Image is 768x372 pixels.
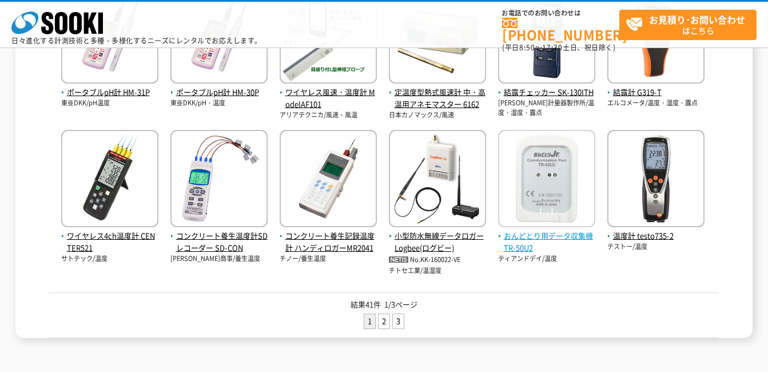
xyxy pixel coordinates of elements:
li: 1 [364,314,376,329]
a: 温度計 testo735-2 [607,219,705,243]
p: No.KK-160022-VE [389,254,486,266]
span: はこちら [626,10,756,39]
a: 3 [393,314,404,329]
a: 結露計 G319-T [607,75,705,99]
p: 日々進化する計測技術と多種・多様化するニーズにレンタルでお応えします。 [11,37,262,44]
a: ワイヤレス4ch温度計 CENTER521 [61,219,158,254]
span: コンクリート養生記録温度計 ハンディロガーMR2041 [280,230,377,254]
span: お電話でのお問い合わせは [502,10,619,17]
img: Logbee(ログビー) [389,130,486,230]
span: ワイヤレス4ch温度計 CENTER521 [61,230,158,254]
p: テストー/温度 [607,242,705,252]
span: 小型防水無線データロガー Logbee(ログビー) [389,230,486,254]
a: 定温度型熱式風速計 中・高温用アネモマスター 6162 [389,75,486,110]
span: ポータブルpH計 HM-31P [61,86,158,98]
a: お見積り･お問い合わせはこちら [619,10,757,40]
p: アリアテクニカ/風速・風温 [280,110,377,120]
img: ハンディロガーMR2041 [280,130,377,230]
p: エルコメータ/温度・湿度・露点 [607,98,705,108]
span: 17:30 [542,42,563,53]
p: サトテック/温度 [61,254,158,264]
a: ポータブルpH計 HM-31P [61,75,158,99]
span: ワイヤレス風速・温度計 ModelAF101 [280,86,377,110]
img: CENTER521 [61,130,158,230]
a: [PHONE_NUMBER] [502,18,619,41]
span: 8:50 [519,42,535,53]
p: [PERSON_NAME]商事/養生温度 [170,254,268,264]
span: 定温度型熱式風速計 中・高温用アネモマスター 6162 [389,86,486,110]
p: チトセ工業/温湿度 [389,266,486,276]
img: SD-CON [170,130,268,230]
span: (平日 ～ 土日、祝日除く) [502,42,615,53]
p: [PERSON_NAME]計量器製作所/温度・湿度・露点 [498,98,595,117]
p: 結果41件 1/3ページ [49,299,718,311]
p: 日本カノマックス/風速 [389,110,486,120]
p: チノー/養生温度 [280,254,377,264]
span: おんどとり用データ収集機 TR-50U2 [498,230,595,254]
a: 小型防水無線データロガー Logbee(ログビー) [389,219,486,254]
a: おんどとり用データ収集機 TR-50U2 [498,219,595,254]
span: 温度計 testo735-2 [607,230,705,242]
a: 結露チェッカー SK-130ITH [498,75,595,99]
p: 東亜DKK/pH温度 [61,98,158,108]
p: 東亜DKK/pH・温度 [170,98,268,108]
span: コンクリート養生温度計SDレコーダー SD-CON [170,230,268,254]
strong: お見積り･お問い合わせ [649,13,745,26]
a: コンクリート養生記録温度計 ハンディロガーMR2041 [280,219,377,254]
a: ポータブルpH計 HM-30P [170,75,268,99]
span: ポータブルpH計 HM-30P [170,86,268,98]
a: 2 [379,314,389,329]
p: ティアンドデイ/温度 [498,254,595,264]
a: ワイヤレス風速・温度計 ModelAF101 [280,75,377,110]
span: 結露計 G319-T [607,86,705,98]
span: 結露チェッカー SK-130ITH [498,86,595,98]
img: TR-50U2 [498,130,595,230]
a: コンクリート養生温度計SDレコーダー SD-CON [170,219,268,254]
img: testo735-2 [607,130,705,230]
